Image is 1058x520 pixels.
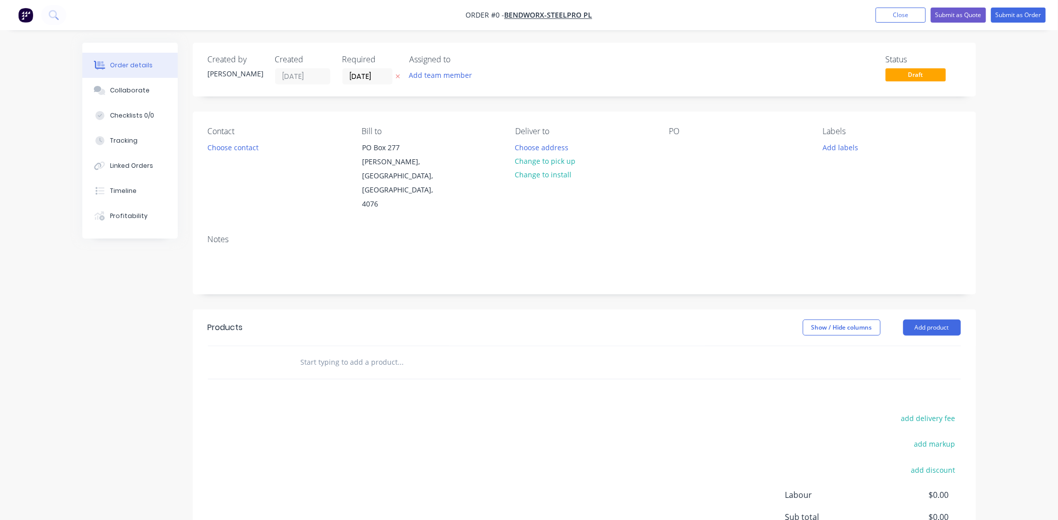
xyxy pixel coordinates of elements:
[510,154,581,168] button: Change to pick up
[354,140,454,212] div: PO Box 277[PERSON_NAME], [GEOGRAPHIC_DATA], [GEOGRAPHIC_DATA], 4076
[931,8,986,23] button: Submit as Quote
[991,8,1046,23] button: Submit as Order
[202,140,264,154] button: Choose contact
[510,168,577,181] button: Change to install
[208,322,243,334] div: Products
[886,55,961,64] div: Status
[785,489,875,501] span: Labour
[342,55,398,64] div: Required
[362,141,445,155] div: PO Box 277
[82,178,178,203] button: Timeline
[110,161,153,170] div: Linked Orders
[515,127,653,136] div: Deliver to
[404,68,478,82] button: Add team member
[362,155,445,211] div: [PERSON_NAME], [GEOGRAPHIC_DATA], [GEOGRAPHIC_DATA], 4076
[82,128,178,153] button: Tracking
[110,111,154,120] div: Checklists 0/0
[110,61,153,70] div: Order details
[896,411,961,425] button: add delivery fee
[803,320,881,336] button: Show / Hide columns
[874,489,949,501] span: $0.00
[110,136,138,145] div: Tracking
[903,320,961,336] button: Add product
[18,8,33,23] img: Factory
[110,86,150,95] div: Collaborate
[505,11,593,20] a: Bendworx-Steelpro PL
[817,140,864,154] button: Add labels
[82,103,178,128] button: Checklists 0/0
[110,212,148,221] div: Profitability
[110,186,137,195] div: Timeline
[909,437,961,451] button: add markup
[300,352,501,372] input: Start typing to add a product...
[876,8,926,23] button: Close
[82,153,178,178] button: Linked Orders
[466,11,505,20] span: Order #0 -
[208,55,263,64] div: Created by
[82,78,178,103] button: Collaborate
[669,127,807,136] div: PO
[886,68,946,81] span: Draft
[208,235,961,244] div: Notes
[82,53,178,78] button: Order details
[82,203,178,229] button: Profitability
[906,463,961,476] button: add discount
[410,55,510,64] div: Assigned to
[410,68,478,82] button: Add team member
[275,55,330,64] div: Created
[208,127,345,136] div: Contact
[510,140,574,154] button: Choose address
[362,127,499,136] div: Bill to
[208,68,263,79] div: [PERSON_NAME]
[823,127,961,136] div: Labels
